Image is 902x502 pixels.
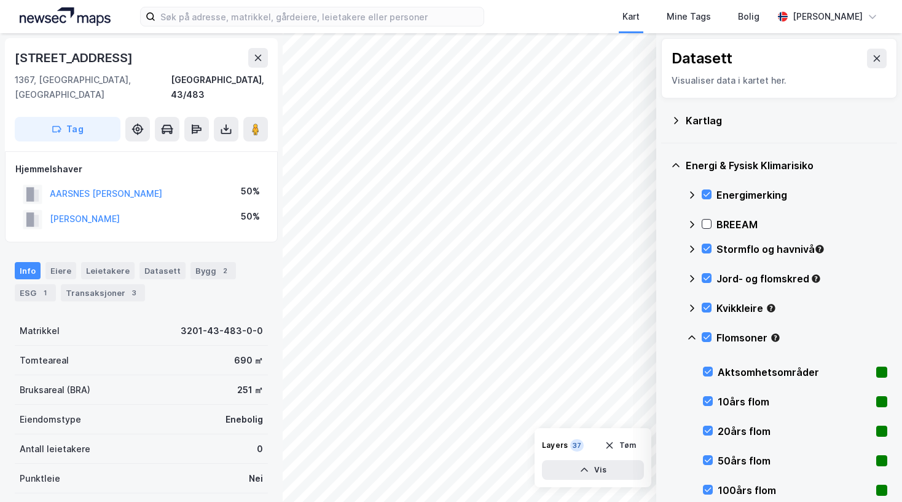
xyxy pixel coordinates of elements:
div: 690 ㎡ [234,353,263,368]
div: Leietakere [81,262,135,279]
img: logo.a4113a55bc3d86da70a041830d287a7e.svg [20,7,111,26]
div: Matrikkel [20,324,60,338]
div: Tooltip anchor [766,303,777,314]
div: Tooltip anchor [810,273,822,284]
div: Energi & Fysisk Klimarisiko [686,158,887,173]
div: 100års flom [718,483,871,498]
div: Tooltip anchor [814,244,825,255]
div: Eiendomstype [20,412,81,427]
div: Nei [249,471,263,486]
div: Bruksareal (BRA) [20,383,90,397]
div: Stormflo og havnivå [716,242,887,257]
iframe: Chat Widget [841,443,902,502]
div: Kartlag [686,113,887,128]
div: Info [15,262,41,279]
div: Eiere [45,262,76,279]
div: 3201-43-483-0-0 [181,324,263,338]
div: 10års flom [718,394,871,409]
div: Flomsoner [716,330,887,345]
div: Visualiser data i kartet her. [672,73,887,88]
button: Tøm [597,436,644,455]
div: Energimerking [716,188,887,202]
div: Transaksjoner [61,284,145,301]
div: Datasett [672,49,732,68]
div: Mine Tags [667,9,711,24]
div: Kart [622,9,640,24]
div: [PERSON_NAME] [793,9,863,24]
div: 2 [219,265,231,277]
div: Tomteareal [20,353,69,368]
div: Tooltip anchor [770,332,781,343]
div: Bygg [190,262,236,279]
div: Datasett [139,262,186,279]
div: ESG [15,284,56,301]
input: Søk på adresse, matrikkel, gårdeiere, leietakere eller personer [155,7,484,26]
div: Layers [542,440,568,450]
div: 251 ㎡ [237,383,263,397]
div: 37 [570,439,584,452]
div: [GEOGRAPHIC_DATA], 43/483 [171,73,268,102]
div: Antall leietakere [20,442,90,456]
div: 3 [128,287,140,299]
button: Tag [15,117,120,141]
div: BREEAM [716,217,887,232]
div: [STREET_ADDRESS] [15,48,135,68]
div: Aktsomhetsområder [718,365,871,380]
div: Punktleie [20,471,60,486]
button: Vis [542,460,644,480]
div: 1 [39,287,51,299]
div: 1367, [GEOGRAPHIC_DATA], [GEOGRAPHIC_DATA] [15,73,171,102]
div: Bolig [738,9,759,24]
div: 50% [241,184,260,199]
div: 20års flom [718,424,871,439]
div: 50års flom [718,453,871,468]
div: Hjemmelshaver [15,162,267,177]
div: Jord- og flomskred [716,271,887,286]
div: Kvikkleire [716,301,887,316]
div: 0 [257,442,263,456]
div: Enebolig [225,412,263,427]
div: 50% [241,209,260,224]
